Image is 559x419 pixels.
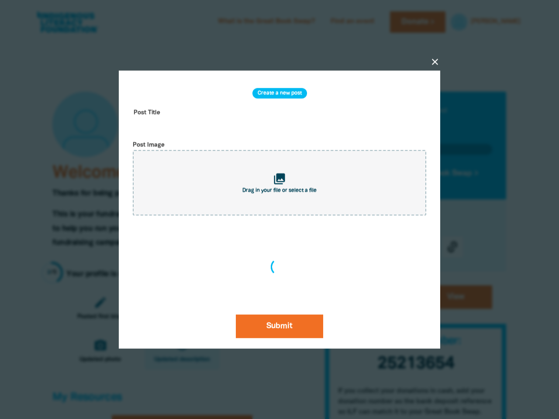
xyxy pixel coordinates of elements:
[273,172,286,185] i: collections
[242,188,317,193] span: Drag in your file or select a file
[430,57,440,67] button: close
[252,88,307,99] h3: Create a new post
[236,314,323,338] button: Submit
